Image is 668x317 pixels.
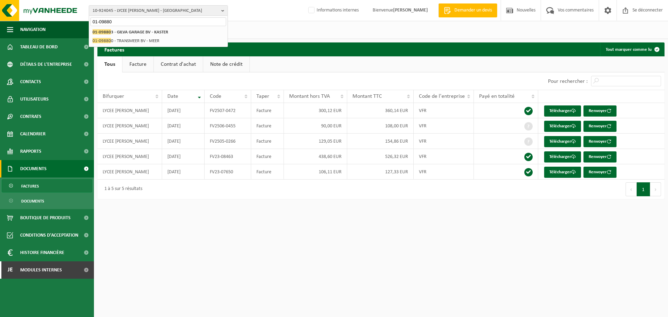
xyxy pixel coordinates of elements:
font: Tout marquer comme lu [606,47,652,52]
font: Code [210,94,221,99]
font: Télécharger [549,154,571,159]
font: LYCEE [PERSON_NAME] [103,154,149,159]
font: 1 à 5 sur 5 résultats [104,186,142,191]
font: 01-09880 [93,39,111,43]
font: Télécharger [549,170,571,174]
font: Conditions d'acceptation [20,233,78,238]
font: 1 [642,187,645,192]
font: 3 - GILVA GARAGE BV - KASTER [111,30,168,34]
font: 106,11 EUR [319,169,342,175]
font: Bienvenue [373,8,393,13]
a: Demander un devis [438,3,497,17]
font: [PERSON_NAME] [393,8,428,13]
button: Renvoyer [583,167,617,178]
font: Histoire financière [20,250,64,255]
font: Montant TTC [352,94,382,99]
font: [DATE] [167,169,181,175]
font: 10-924045 - LYCEE [PERSON_NAME] - [GEOGRAPHIC_DATA] [93,8,202,13]
font: Facture [256,108,271,113]
font: Calendrier [20,132,46,137]
font: Détails de l'entreprise [20,62,72,67]
font: [DATE] [167,108,181,113]
font: LYCEE [PERSON_NAME] [103,139,149,144]
font: 0 - TRANSMEER BV - MEER [111,39,159,43]
button: Suivant [650,182,661,196]
font: Nouvelles [517,8,535,13]
font: LYCEE [PERSON_NAME] [103,169,149,175]
font: Payé en totalité [479,94,515,99]
a: Télécharger [544,121,581,132]
font: Montant hors TVA [289,94,330,99]
button: Renvoyer [583,121,617,132]
font: Télécharger [549,109,571,113]
font: Contrat d'achat [161,62,196,67]
font: Modules internes [20,268,62,273]
font: Renvoyer [589,170,607,174]
font: FV23-07650 [210,169,233,175]
font: Facture [256,139,271,144]
font: Utilisateurs [20,97,49,102]
font: FV2506-0455 [210,124,236,129]
font: Renvoyer [589,139,607,144]
font: [DATE] [167,154,181,159]
font: 127,33 EUR [385,169,408,175]
font: VFR [419,154,427,159]
font: Demander un devis [454,8,492,13]
font: Date [167,94,178,99]
button: Renvoyer [583,105,617,117]
font: [DATE] [167,139,181,144]
font: Contrats [20,114,41,119]
font: Renvoyer [589,109,607,113]
font: Factures [104,47,124,53]
font: Boutique de produits [20,215,71,221]
font: VFR [419,108,427,113]
font: FV23-08463 [210,154,233,159]
font: Tous [104,62,115,67]
font: VFR [419,169,427,175]
font: Télécharger [549,139,571,144]
font: LYCEE [PERSON_NAME] [103,108,149,113]
font: 154,86 EUR [385,139,408,144]
font: Contacts [20,79,41,85]
font: FV2505-0266 [210,139,236,144]
button: Précédent [626,182,637,196]
font: 360,14 EUR [385,108,408,113]
font: Pour rechercher : [548,79,588,84]
font: Se déconnecter [633,8,663,13]
font: Bifurquer [103,94,124,99]
font: Informations internes [317,8,359,13]
a: Documents [2,194,92,207]
button: Tout marquer comme lu [600,42,664,56]
font: 526,32 EUR [385,154,408,159]
button: Renvoyer [583,136,617,147]
font: Tableau de bord [20,45,58,50]
font: LYCEE [PERSON_NAME] [103,124,149,129]
button: Renvoyer [583,151,617,163]
input: Rechercher des emplacements liés [90,17,226,26]
a: Factures [2,179,92,192]
font: Facture [256,169,271,175]
font: 438,60 EUR [319,154,342,159]
a: Télécharger [544,167,581,178]
font: Factures [21,184,39,189]
font: Taper [256,94,269,99]
font: Rapports [20,149,41,154]
a: Télécharger [544,151,581,163]
font: VFR [419,124,427,129]
font: [DATE] [167,124,181,129]
font: Facture [256,124,271,129]
font: je [8,267,13,273]
font: FV2507-0472 [210,108,236,113]
font: Télécharger [549,124,571,128]
font: Renvoyer [589,154,607,159]
font: Facture [256,154,271,159]
a: Télécharger [544,136,581,147]
font: Navigation [20,27,46,32]
font: Renvoyer [589,124,607,128]
font: Documents [20,166,47,172]
button: 10-924045 - LYCEE [PERSON_NAME] - [GEOGRAPHIC_DATA] [89,5,228,16]
font: 129,05 EUR [319,139,342,144]
font: VFR [419,139,427,144]
font: 300,12 EUR [319,108,342,113]
a: Télécharger [544,105,581,117]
